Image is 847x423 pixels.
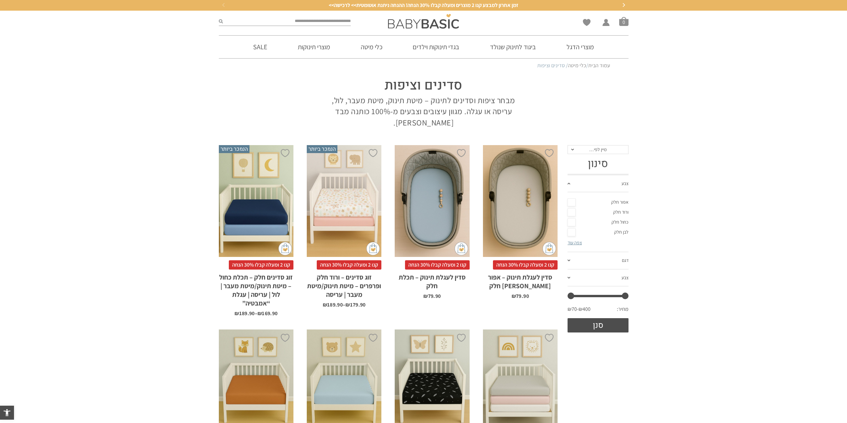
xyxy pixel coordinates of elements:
h2: סדין לעגלת תינוק – אפור [PERSON_NAME] חלק [483,270,558,290]
a: מוצרי תינוקות [288,36,340,58]
p: מבחר ציפות וסדינים לתינוק – מיטת תינוק, מיטת מעבר, לול, עריסה או עגלה. מגוון עיצובים וצבעים מ-100... [329,95,519,128]
h2: סדין לעגלת תינוק – תכלת חלק [395,270,469,290]
span: מיין לפי… [589,146,607,152]
bdi: 179.90 [345,301,365,308]
a: בגדי תינוקות וילדים [403,36,469,58]
a: הנמכר ביותר זוג סדינים - ורוד חלק ופרפרים - מיטת תינוק/מיטת מעבר | עריסה קנו 2 ומעלה קבלו 30% הנח... [307,145,381,308]
a: ביגוד לתינוק שנולד [480,36,546,58]
bdi: 169.90 [257,310,277,317]
span: Wishlist [583,19,591,28]
a: לבן חלק [568,227,629,237]
h3: סינון [568,157,629,170]
span: ₪ [323,301,327,308]
bdi: 79.90 [512,293,529,300]
a: דגם [568,252,629,270]
a: כחול חלק [568,217,629,227]
span: ₪70 [568,306,579,313]
bdi: 79.90 [423,293,441,300]
span: קנו 2 ומעלה קבלו 30% הנחה [229,260,293,270]
nav: Breadcrumb [237,62,610,69]
span: ₪ [234,310,239,317]
a: עמוד הבית [588,62,610,69]
img: cat-mini-atc.png [366,242,380,255]
span: ₪ [423,293,428,300]
h2: זוג סדינים חלק – תכלת כחול – מיטת תינוק/מיטת מעבר | לול | עריסה | עגלת “אמבטיה” [219,270,293,308]
h2: זוג סדינים – ורוד חלק ופרפרים – מיטת תינוק/מיטת מעבר | עריסה [307,270,381,299]
span: – [219,308,293,316]
span: ₪ [345,301,350,308]
img: Baby Basic בגדי תינוקות וילדים אונליין [388,14,459,29]
a: כלי מיטה [568,62,586,69]
button: Next [619,0,629,10]
span: קנו 2 ומעלה קבלו 30% הנחה [493,260,558,270]
span: סל קניות [619,17,629,26]
a: צבע [568,175,629,193]
img: cat-mini-atc.png [278,242,292,255]
a: צפה עוד [568,240,582,246]
h1: סדינים וציפות [329,76,519,95]
a: SALE [243,36,277,58]
bdi: 189.90 [234,310,254,317]
span: קנו 2 ומעלה קבלו 30% הנחה [317,260,381,270]
button: סנן [568,318,629,332]
a: סדין לעגלת תינוק - אפור בהיר חלק קנו 2 ומעלה קבלו 30% הנחהסדין לעגלת תינוק – אפור [PERSON_NAME] ח... [483,145,558,299]
img: cat-mini-atc.png [455,242,468,255]
a: סל קניות0 [619,17,629,26]
span: ₪ [257,310,262,317]
a: זמן אחרון למבצע קנו 2 מוצרים ומעלה קבלו 30% הנחה! ההנחה ניתנת אוטומטית>> לרכישה>> [225,2,622,9]
a: כלי מיטה [351,36,392,58]
img: cat-mini-atc.png [543,242,556,255]
a: סדין לעגלת תינוק - תכלת חלק קנו 2 ומעלה קבלו 30% הנחהסדין לעגלת תינוק – תכלת חלק ₪79.90 [395,145,469,299]
a: מוצרי הדגל [557,36,604,58]
span: ₪ [512,293,516,300]
span: – [307,299,381,308]
a: אפור חלק [568,197,629,207]
span: ₪400 [579,306,591,313]
span: הנמכר ביותר [219,145,249,153]
span: זמן אחרון למבצע קנו 2 מוצרים ומעלה קבלו 30% הנחה! ההנחה ניתנת אוטומטית>> לרכישה>> [329,2,518,9]
a: Wishlist [583,19,591,26]
a: צבע [568,270,629,287]
a: ורוד חלק [568,207,629,217]
bdi: 189.90 [323,301,343,308]
div: מחיר: — [568,304,629,318]
span: קנו 2 ומעלה קבלו 30% הנחה [405,260,470,270]
span: הנמכר ביותר [307,145,337,153]
a: הנמכר ביותר זוג סדינים חלק - תכלת כחול - מיטת תינוק/מיטת מעבר | לול | עריסה | עגלת "אמבטיה" קנו 2... [219,145,293,317]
